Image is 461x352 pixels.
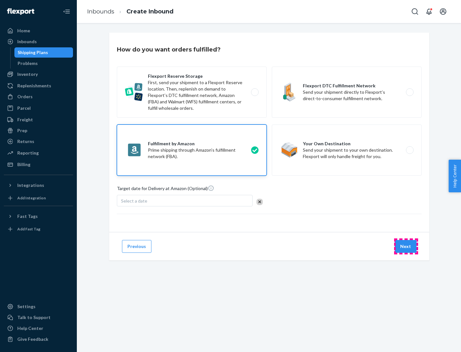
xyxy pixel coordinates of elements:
[17,325,43,332] div: Help Center
[117,185,214,194] span: Target date for Delivery at Amazon (Optional)
[4,312,73,323] a: Talk to Support
[17,161,30,168] div: Billing
[17,226,40,232] div: Add Fast Tag
[4,211,73,221] button: Fast Tags
[4,125,73,136] a: Prep
[17,314,51,321] div: Talk to Support
[121,198,147,204] span: Select a date
[17,127,27,134] div: Prep
[17,93,33,100] div: Orders
[4,334,73,344] button: Give Feedback
[87,8,114,15] a: Inbounds
[117,45,221,54] h3: How do you want orders fulfilled?
[4,323,73,333] a: Help Center
[4,81,73,91] a: Replenishments
[4,148,73,158] a: Reporting
[7,8,34,15] img: Flexport logo
[18,60,38,67] div: Problems
[4,92,73,102] a: Orders
[18,49,48,56] div: Shipping Plans
[14,47,73,58] a: Shipping Plans
[395,240,417,253] button: Next
[449,160,461,192] button: Help Center
[4,159,73,170] a: Billing
[4,69,73,79] a: Inventory
[17,213,38,220] div: Fast Tags
[17,28,30,34] div: Home
[82,2,179,21] ol: breadcrumbs
[4,26,73,36] a: Home
[17,71,38,77] div: Inventory
[17,105,31,111] div: Parcel
[17,116,33,123] div: Freight
[4,136,73,147] a: Returns
[17,150,39,156] div: Reporting
[4,103,73,113] a: Parcel
[17,138,34,145] div: Returns
[17,83,51,89] div: Replenishments
[17,195,46,201] div: Add Integration
[4,115,73,125] a: Freight
[17,303,36,310] div: Settings
[4,193,73,203] a: Add Integration
[126,8,174,15] a: Create Inbound
[4,301,73,312] a: Settings
[437,5,449,18] button: Open account menu
[408,5,421,18] button: Open Search Box
[423,5,435,18] button: Open notifications
[14,58,73,68] a: Problems
[4,180,73,190] button: Integrations
[4,224,73,234] a: Add Fast Tag
[122,240,151,253] button: Previous
[17,38,37,45] div: Inbounds
[17,336,48,342] div: Give Feedback
[17,182,44,188] div: Integrations
[60,5,73,18] button: Close Navigation
[4,36,73,47] a: Inbounds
